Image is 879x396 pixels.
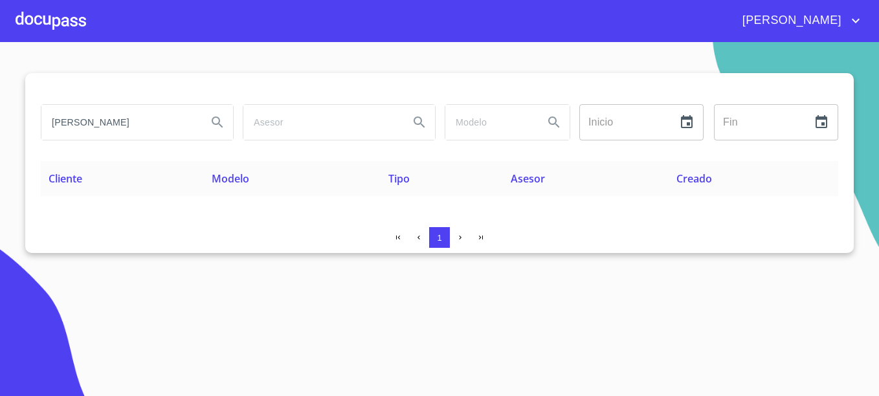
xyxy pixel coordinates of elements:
[733,10,848,31] span: [PERSON_NAME]
[212,171,249,186] span: Modelo
[733,10,863,31] button: account of current user
[539,107,570,138] button: Search
[202,107,233,138] button: Search
[404,107,435,138] button: Search
[429,227,450,248] button: 1
[388,171,410,186] span: Tipo
[676,171,712,186] span: Creado
[49,171,82,186] span: Cliente
[445,105,533,140] input: search
[511,171,545,186] span: Asesor
[437,233,441,243] span: 1
[243,105,399,140] input: search
[41,105,197,140] input: search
